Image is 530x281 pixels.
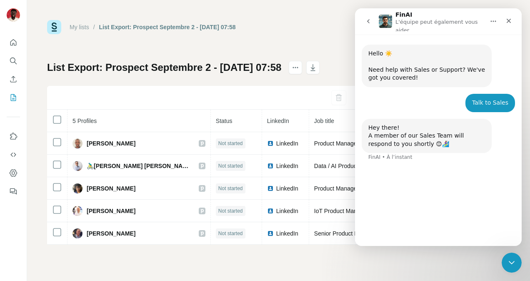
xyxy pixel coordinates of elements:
span: 5 Profiles [72,118,97,124]
span: Senior Product Manager For Data, Analytics & AI [314,230,440,237]
button: Use Surfe API [7,147,20,162]
img: Avatar [72,206,82,216]
img: Avatar [72,161,82,171]
button: Feedback [7,184,20,199]
span: Job title [314,118,334,124]
button: Enrich CSV [7,72,20,87]
span: LinkedIn [267,118,289,124]
span: [PERSON_NAME] [87,207,135,215]
span: [PERSON_NAME] [87,229,135,238]
span: Not started [218,230,243,237]
button: Quick start [7,35,20,50]
button: Use Surfe on LinkedIn [7,129,20,144]
button: Dashboard [7,166,20,181]
img: Surfe Logo [47,20,61,34]
button: My lists [7,90,20,105]
span: LinkedIn [276,229,298,238]
span: LinkedIn [276,207,298,215]
h1: List Export: Prospect Septembre 2 - [DATE] 07:58 [47,61,281,74]
span: LinkedIn [276,139,298,148]
iframe: Intercom live chat [355,8,522,246]
span: Data / AI Product Manager - DM Packaging [314,163,426,169]
span: Not started [218,140,243,147]
span: Product Manager - Data & Analytics Platform [314,140,430,147]
button: Search [7,53,20,68]
span: 🚴‍♂️[PERSON_NAME] [PERSON_NAME]🏋🏻 [87,162,190,170]
button: actions [289,61,302,74]
div: List Export: Prospect Septembre 2 - [DATE] 07:58 [99,23,236,31]
iframe: Intercom live chat [502,253,522,273]
span: [PERSON_NAME] [87,184,135,193]
span: Not started [218,162,243,170]
li: / [93,23,95,31]
span: [PERSON_NAME] [87,139,135,148]
img: LinkedIn logo [267,185,274,192]
img: LinkedIn logo [267,140,274,147]
img: Avatar [72,138,82,148]
img: Avatar [7,8,20,22]
button: Sync all to Pipedrive (5) [350,91,425,104]
img: LinkedIn logo [267,230,274,237]
span: Status [216,118,232,124]
img: Avatar [72,183,82,193]
span: LinkedIn [276,162,298,170]
img: LinkedIn logo [267,208,274,214]
span: LinkedIn [276,184,298,193]
img: Avatar [72,228,82,238]
span: Not started [218,207,243,215]
span: IoT Product Manager for water network [314,208,415,214]
span: Product Manager Data & Digital [314,185,396,192]
img: LinkedIn logo [267,163,274,169]
a: My lists [70,24,89,30]
span: Not started [218,185,243,192]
